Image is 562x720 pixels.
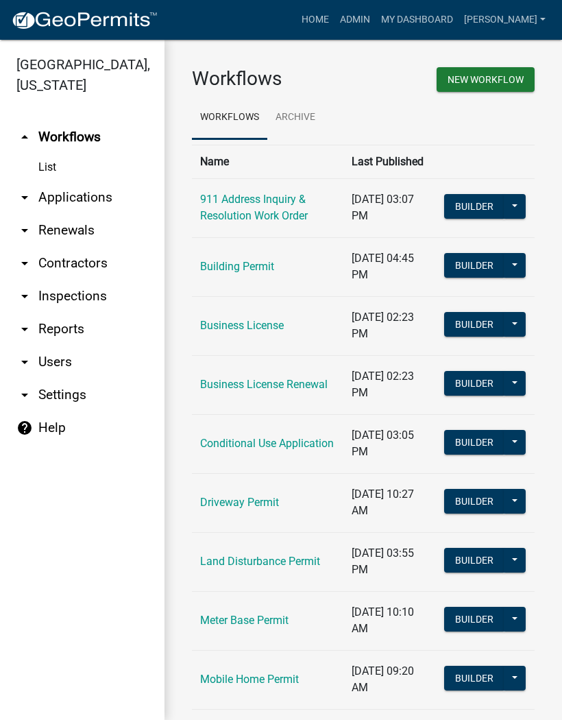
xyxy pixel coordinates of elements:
[192,67,353,91] h3: Workflows
[444,666,504,691] button: Builder
[352,429,414,458] span: [DATE] 03:05 PM
[444,607,504,632] button: Builder
[352,605,414,635] span: [DATE] 10:10 AM
[267,96,323,140] a: Archive
[200,193,308,222] a: 911 Address Inquiry & Resolution Work Order
[444,371,504,396] button: Builder
[444,430,504,455] button: Builder
[16,255,33,272] i: arrow_drop_down
[352,664,414,694] span: [DATE] 09:20 AM
[16,129,33,145] i: arrow_drop_up
[444,194,504,219] button: Builder
[437,67,535,92] button: New Workflow
[444,489,504,514] button: Builder
[16,420,33,436] i: help
[16,387,33,403] i: arrow_drop_down
[352,547,414,576] span: [DATE] 03:55 PM
[334,7,376,33] a: Admin
[343,145,435,178] th: Last Published
[459,7,551,33] a: [PERSON_NAME]
[444,253,504,278] button: Builder
[16,222,33,239] i: arrow_drop_down
[352,311,414,340] span: [DATE] 02:23 PM
[444,548,504,573] button: Builder
[444,312,504,337] button: Builder
[16,354,33,370] i: arrow_drop_down
[200,378,328,391] a: Business License Renewal
[16,189,33,206] i: arrow_drop_down
[200,614,289,627] a: Meter Base Permit
[200,673,299,686] a: Mobile Home Permit
[352,252,414,281] span: [DATE] 04:45 PM
[296,7,334,33] a: Home
[192,145,343,178] th: Name
[16,321,33,337] i: arrow_drop_down
[200,437,334,450] a: Conditional Use Application
[376,7,459,33] a: My Dashboard
[352,488,414,517] span: [DATE] 10:27 AM
[352,370,414,399] span: [DATE] 02:23 PM
[200,496,279,509] a: Driveway Permit
[200,260,274,273] a: Building Permit
[352,193,414,222] span: [DATE] 03:07 PM
[200,319,284,332] a: Business License
[200,555,320,568] a: Land Disturbance Permit
[16,288,33,304] i: arrow_drop_down
[192,96,267,140] a: Workflows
